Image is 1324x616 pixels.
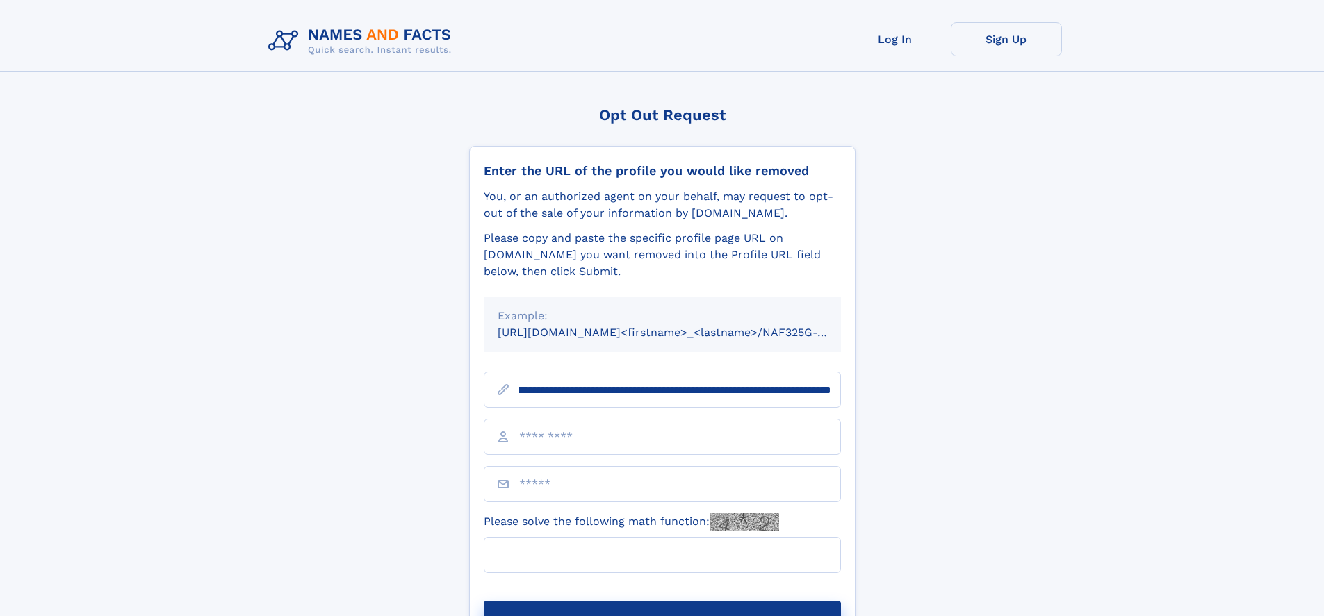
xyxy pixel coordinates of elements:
[951,22,1062,56] a: Sign Up
[484,163,841,178] div: Enter the URL of the profile you would like removed
[840,22,951,56] a: Log In
[484,513,779,531] label: Please solve the following math function:
[484,188,841,222] div: You, or an authorized agent on your behalf, may request to opt-out of the sale of your informatio...
[263,22,463,60] img: Logo Names and Facts
[469,106,856,124] div: Opt Out Request
[484,230,841,280] div: Please copy and paste the specific profile page URL on [DOMAIN_NAME] you want removed into the Pr...
[498,308,827,324] div: Example:
[498,326,867,339] small: [URL][DOMAIN_NAME]<firstname>_<lastname>/NAF325G-xxxxxxxx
